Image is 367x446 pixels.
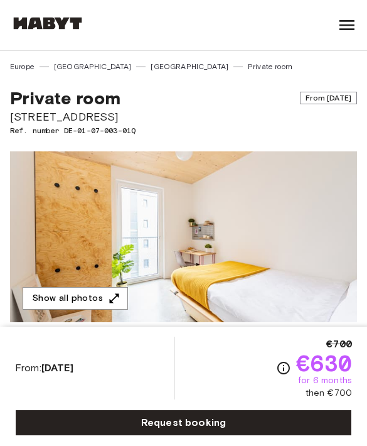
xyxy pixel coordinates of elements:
[10,125,357,136] span: Ref. number DE-01-07-003-01Q
[276,361,291,376] svg: Check cost overview for full price breakdown. Please note that discounts apply to new joiners onl...
[10,87,120,109] span: Private room
[151,61,228,72] a: [GEOGRAPHIC_DATA]
[15,361,73,375] span: From:
[306,387,352,400] span: then €700
[10,109,357,125] span: [STREET_ADDRESS]
[300,92,357,104] span: From [DATE]
[41,362,73,374] b: [DATE]
[10,61,35,72] a: Europe
[248,61,292,72] a: Private room
[10,17,85,30] img: Habyt
[23,287,128,310] button: Show all photos
[326,337,352,352] span: €700
[54,61,132,72] a: [GEOGRAPHIC_DATA]
[10,151,357,322] img: Marketing picture of unit DE-01-07-003-01Q
[298,374,352,387] span: for 6 months
[15,410,352,436] a: Request booking
[296,352,352,374] span: €630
